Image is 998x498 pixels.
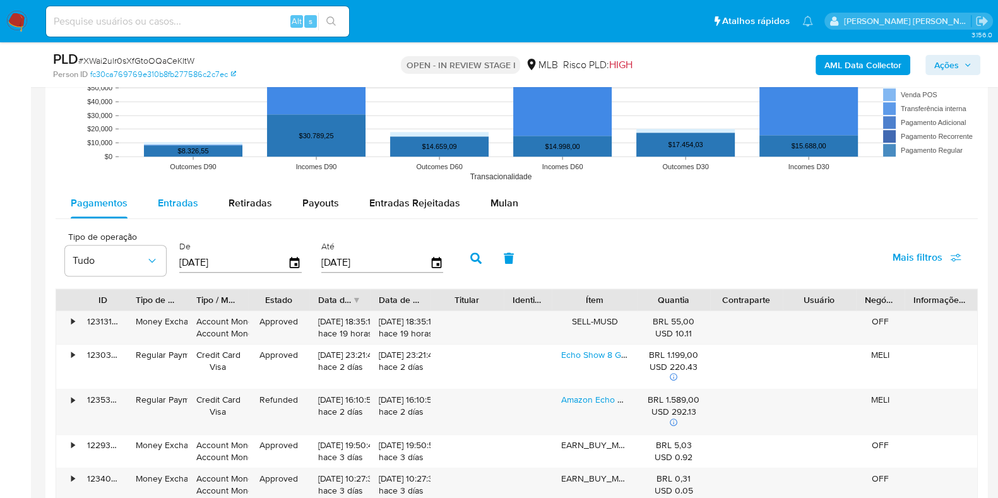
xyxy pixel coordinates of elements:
[975,15,989,28] a: Sair
[562,58,632,72] span: Risco PLD:
[816,55,910,75] button: AML Data Collector
[53,69,88,80] b: Person ID
[90,69,236,80] a: fc30ca769769e310b8fb277586c2c7ec
[53,49,78,69] b: PLD
[722,15,790,28] span: Atalhos rápidos
[292,15,302,27] span: Alt
[46,13,349,30] input: Pesquise usuários ou casos...
[609,57,632,72] span: HIGH
[401,56,520,74] p: OPEN - IN REVIEW STAGE I
[309,15,312,27] span: s
[525,58,557,72] div: MLB
[934,55,959,75] span: Ações
[318,13,344,30] button: search-icon
[925,55,980,75] button: Ações
[844,15,971,27] p: danilo.toledo@mercadolivre.com
[824,55,901,75] b: AML Data Collector
[802,16,813,27] a: Notificações
[78,54,194,67] span: # XWai2ulr0sXfGtoOQaCeKItW
[971,30,992,40] span: 3.156.0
